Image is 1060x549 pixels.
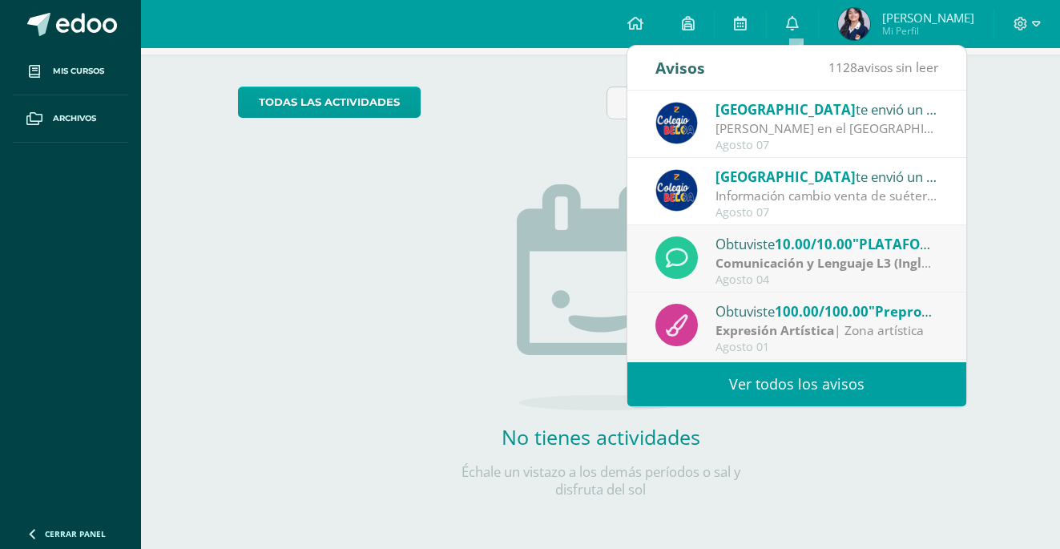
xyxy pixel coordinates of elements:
[715,254,1000,272] strong: Comunicación y Lenguaje L3 (Inglés Técnico) 4
[775,302,869,321] span: 100.00/100.00
[53,65,104,78] span: Mis cursos
[53,112,96,125] span: Archivos
[715,100,856,119] span: [GEOGRAPHIC_DATA]
[627,362,966,406] a: Ver todos los avisos
[441,423,761,450] h2: No tienes actividades
[715,168,856,186] span: [GEOGRAPHIC_DATA]
[655,102,698,144] img: 919ad801bb7643f6f997765cf4083301.png
[715,187,938,205] div: Información cambio venta de suéter y chaleco del Colegio - Tejidos Piemont -: Estimados Padres de...
[838,8,870,40] img: be204d0af1a65b80fd24d59c432c642a.png
[45,528,106,539] span: Cerrar panel
[715,341,938,354] div: Agosto 01
[828,59,938,76] span: avisos sin leer
[715,321,834,339] strong: Expresión Artística
[13,48,128,95] a: Mis cursos
[517,184,685,410] img: no_activities.png
[715,166,938,187] div: te envió un aviso
[715,99,938,119] div: te envió un aviso
[655,46,705,90] div: Avisos
[882,24,974,38] span: Mi Perfil
[715,119,938,138] div: Abuelitos Heladeros en el Colegio Belga.: Estimados padres y madres de familia: Les saludamos cor...
[655,169,698,212] img: 919ad801bb7643f6f997765cf4083301.png
[715,273,938,287] div: Agosto 04
[715,233,938,254] div: Obtuviste en
[13,95,128,143] a: Archivos
[715,301,938,321] div: Obtuviste en
[715,254,938,272] div: | zona
[607,87,962,119] input: Busca una actividad próxima aquí...
[852,235,948,253] span: "PLATAFORM"
[715,139,938,152] div: Agosto 07
[238,87,421,118] a: todas las Actividades
[882,10,974,26] span: [PERSON_NAME]
[441,463,761,499] p: Échale un vistazo a los demás períodos o sal y disfruta del sol
[775,235,852,253] span: 10.00/10.00
[715,206,938,220] div: Agosto 07
[715,321,938,340] div: | Zona artística
[828,59,857,76] span: 1128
